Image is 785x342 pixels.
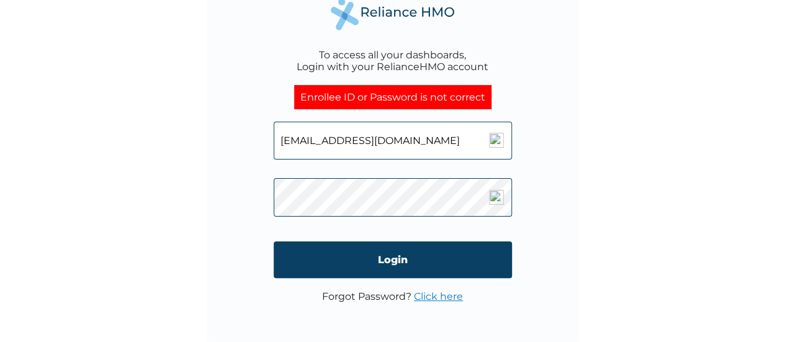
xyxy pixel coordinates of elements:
[274,122,512,160] input: Email address or HMO ID
[297,49,488,73] div: To access all your dashboards, Login with your RelianceHMO account
[274,241,512,278] input: Login
[414,290,463,302] a: Click here
[322,290,463,302] p: Forgot Password?
[489,190,504,205] img: npw-badge-icon-locked.svg
[294,85,491,109] div: Enrollee ID or Password is not correct
[489,133,504,148] img: npw-badge-icon-locked.svg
